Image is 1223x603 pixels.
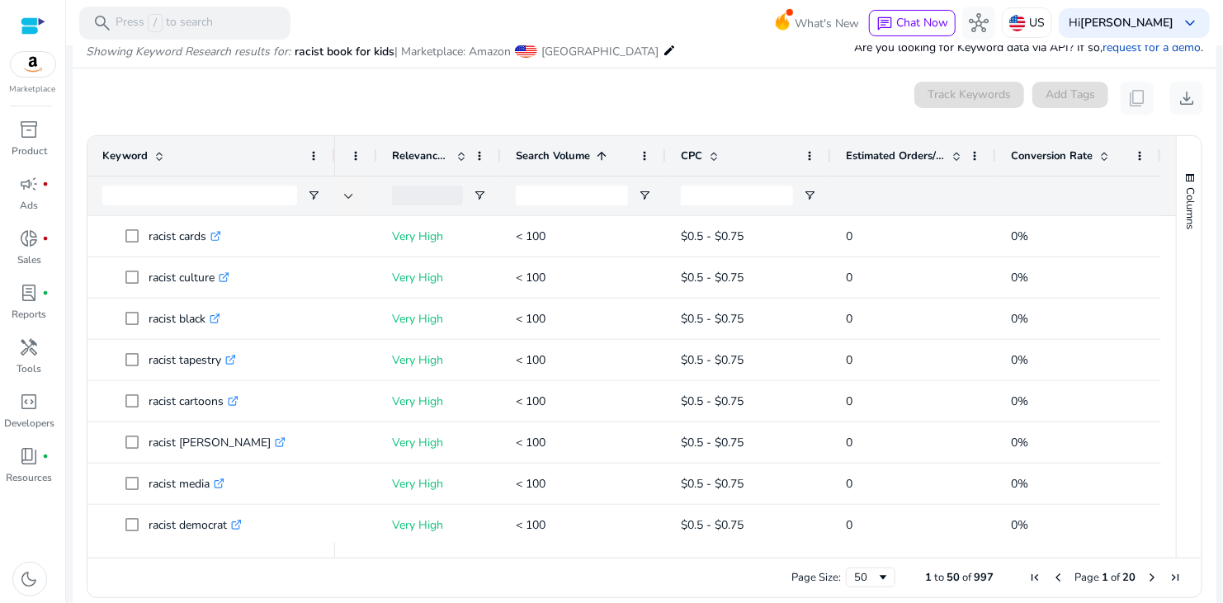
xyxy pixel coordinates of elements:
span: CPC [681,148,702,163]
span: What's New [795,9,859,38]
div: 50 [854,570,876,585]
span: 0% [1011,270,1028,285]
p: Tools [17,361,42,376]
span: $0.5 - $0.75 [681,352,744,368]
span: < 100 [516,476,545,492]
span: Page [1074,570,1099,585]
span: fiber_manual_record [43,290,50,296]
span: Chat Now [896,15,948,31]
button: Open Filter Menu [638,189,651,202]
p: Very High [392,384,486,418]
p: racist cards [149,219,221,253]
span: Relevance Score [392,148,450,163]
span: of [1111,570,1120,585]
button: hub [962,7,995,40]
span: 0 [846,393,852,409]
span: 0 [846,270,852,285]
p: Very High [392,219,486,253]
span: of [962,570,971,585]
div: First Page [1028,571,1041,584]
span: 0% [1011,393,1028,409]
div: Last Page [1169,571,1182,584]
span: Estimated Orders/Month [846,148,945,163]
span: $0.5 - $0.75 [681,435,744,450]
p: Very High [392,302,486,336]
span: donut_small [20,228,40,248]
span: $0.5 - $0.75 [681,311,744,327]
span: 0% [1011,435,1028,450]
span: < 100 [516,393,545,409]
p: racist black [149,302,220,336]
span: 0 [846,476,852,492]
p: Marketplace [10,83,56,96]
span: 0% [1011,352,1028,368]
p: Very High [392,261,486,294]
span: [GEOGRAPHIC_DATA] [541,44,659,59]
div: Page Size [846,568,895,587]
span: 0 [846,517,852,533]
span: download [1177,88,1197,108]
span: hub [969,13,989,33]
button: download [1170,82,1203,115]
p: racist media [149,467,224,501]
div: Previous Page [1051,571,1065,584]
span: book_4 [20,446,40,466]
span: 0 [846,352,852,368]
span: < 100 [516,352,545,368]
button: Open Filter Menu [803,189,816,202]
i: Showing Keyword Research results for: [86,44,290,59]
p: Product [12,144,47,158]
p: US [1029,8,1045,37]
span: keyboard_arrow_down [1180,13,1200,33]
span: 1 [925,570,932,585]
p: racist democrat [149,508,242,542]
span: Columns [1183,187,1197,229]
span: Conversion Rate [1011,148,1093,163]
span: fiber_manual_record [43,235,50,242]
p: racist culture [149,261,229,294]
div: Page Size: [791,570,841,585]
span: Keyword [102,148,148,163]
span: inventory_2 [20,120,40,139]
p: Very High [392,343,486,377]
p: Developers [4,416,54,431]
p: Very High [392,467,486,501]
span: campaign [20,174,40,194]
span: search [92,13,112,33]
p: Ads [21,198,39,213]
b: [PERSON_NAME] [1080,15,1173,31]
span: 20 [1122,570,1136,585]
p: racist tapestry [149,343,236,377]
span: < 100 [516,270,545,285]
span: 0 [846,228,852,244]
input: CPC Filter Input [681,186,793,205]
span: $0.5 - $0.75 [681,476,744,492]
img: amazon.svg [11,52,55,77]
span: to [934,570,944,585]
span: fiber_manual_record [43,181,50,187]
span: 0% [1011,476,1028,492]
span: 0 [846,311,852,327]
p: Very High [392,508,486,542]
button: Open Filter Menu [473,189,486,202]
span: < 100 [516,311,545,327]
span: < 100 [516,228,545,244]
button: chatChat Now [869,10,956,36]
input: Keyword Filter Input [102,186,297,205]
p: Press to search [116,14,213,32]
span: $0.5 - $0.75 [681,228,744,244]
span: racist book for kids [295,44,394,59]
span: fiber_manual_record [43,453,50,459]
span: $0.5 - $0.75 [681,517,744,533]
p: racist cartoons [149,384,238,418]
span: < 100 [516,517,545,533]
p: Reports [12,307,47,322]
span: Search Volume [516,148,590,163]
span: handyman [20,337,40,357]
p: Very High [392,426,486,459]
span: 997 [974,570,994,585]
span: 0 [846,435,852,450]
span: lab_profile [20,283,40,303]
span: 0% [1011,311,1028,327]
mat-icon: edit [663,40,676,60]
